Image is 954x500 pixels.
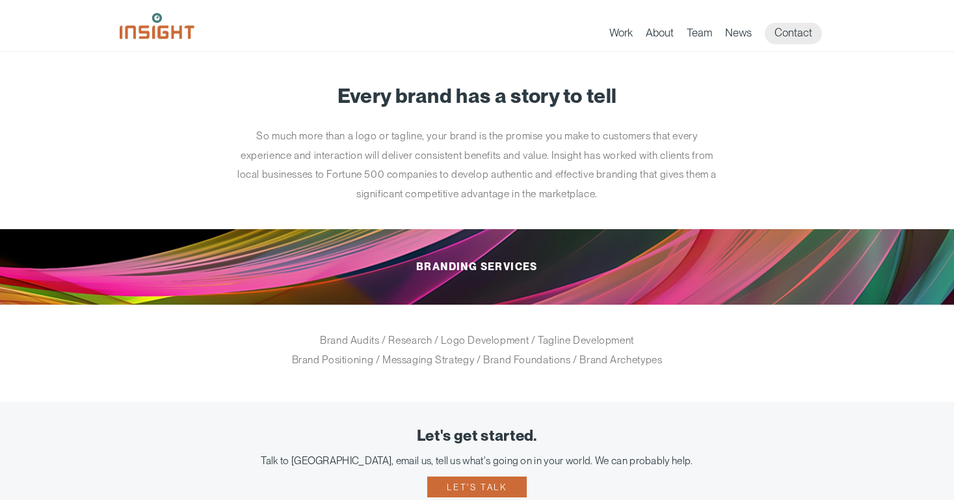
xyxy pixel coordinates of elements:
[609,23,835,44] nav: primary navigation menu
[233,331,721,369] p: Brand Audits / Research / Logo Development / Tagline Development Brand Positioning / Messaging St...
[233,126,721,203] p: So much more than a logo or tagline, your brand is the promise you make to customers that every e...
[139,229,815,305] h2: Branding Services
[20,454,934,467] div: Talk to [GEOGRAPHIC_DATA], email us, tell us what's going on in your world. We can probably help.
[120,13,194,39] img: Insight Marketing Design
[725,26,752,44] a: News
[139,85,815,107] h1: Every brand has a story to tell
[765,23,822,44] a: Contact
[646,26,674,44] a: About
[609,26,633,44] a: Work
[427,477,526,497] a: Let's talk
[20,428,934,445] div: Let's get started.
[687,26,712,44] a: Team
